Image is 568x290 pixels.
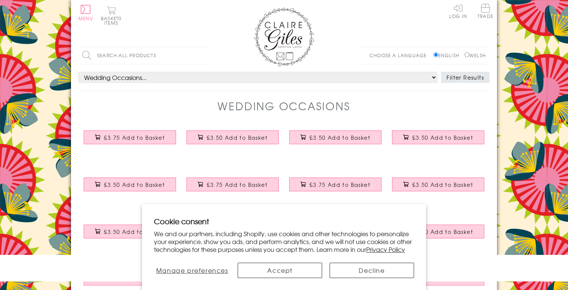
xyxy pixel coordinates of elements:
input: English [433,52,438,57]
h2: Cookie consent [154,216,414,226]
span: 0 items [104,15,121,26]
img: Claire Giles Greetings Cards [254,7,314,67]
span: £3.75 Add to Basket [104,134,165,141]
a: Wedding Card, White Peonie, Mr and Mrs , Embossed and Foiled text £3.50 Add to Basket [387,125,490,157]
a: 5th Wedding Anniversary Card, Congratulations, fabric butterfly Embellished £3.50 Add to Basket [78,219,181,251]
p: We and our partners, including Shopify, use cookies and other technologies to personalize your ex... [154,230,414,253]
span: £3.50 Add to Basket [412,228,473,235]
button: Decline [330,263,414,278]
span: £3.50 Add to Basket [207,134,268,141]
span: £3.50 Add to Basket [412,134,473,141]
a: Wedding Congratulations Card, Mum and Step Dad, Colourful Dots £3.50 Add to Basket [387,219,490,251]
button: £3.75 Add to Basket [84,130,176,144]
label: English [433,52,463,59]
span: £3.50 Add to Basket [412,181,473,188]
a: Wedding Card, Blue Banners, Congratulations Wedding Day £3.50 Add to Basket [284,125,387,157]
a: Trade [478,4,493,20]
a: Wedding Congratulations Card, Butteflies Heart, Embossed and Foiled text £3.50 Add to Basket [181,125,284,157]
button: £3.50 Add to Basket [186,130,279,144]
button: Filter Results [441,72,490,83]
button: £3.50 Add to Basket [289,130,382,144]
span: Manage preferences [156,266,228,275]
a: Wedding Card, Pop! You're Engaged Best News, Embellished with colourful pompoms £3.75 Add to Basket [284,172,387,204]
button: Accept [238,263,322,278]
button: Menu [78,5,93,21]
a: Privacy Policy [366,245,405,254]
span: £3.75 Add to Basket [207,181,268,188]
a: Engagement Card, Heart in Stars, Wedding, Embellished with a colourful tassel £3.75 Add to Basket [181,172,284,204]
span: Menu [78,15,93,22]
a: Wedding Card, Doilies, Wedding Congratulations £3.50 Add to Basket [78,172,181,204]
span: £3.75 Add to Basket [309,181,370,188]
h1: Wedding Occasions [217,98,350,114]
input: Search all products [78,47,209,64]
span: £3.50 Add to Basket [104,181,165,188]
button: Manage preferences [154,263,230,278]
label: Welsh [464,52,486,59]
p: Choose a language: [370,52,432,59]
button: £3.50 Add to Basket [392,225,485,238]
a: Log In [449,4,467,18]
span: £3.50 Add to Basket [309,134,370,141]
span: £3.50 Add to Basket [104,228,165,235]
button: £3.50 Add to Basket [84,225,176,238]
input: Welsh [464,52,469,57]
a: Wedding Card, Ring, Congratulations you're Engaged, Embossed and Foiled text £3.50 Add to Basket [387,172,490,204]
input: Search [202,47,209,64]
a: Wedding Card, Flowers, Congratulations, Embellished with colourful pompoms £3.75 Add to Basket [78,125,181,157]
button: £3.50 Add to Basket [392,130,485,144]
button: £3.50 Add to Basket [84,178,176,191]
button: £3.75 Add to Basket [186,178,279,191]
span: Trade [478,4,493,18]
button: £3.50 Add to Basket [392,178,485,191]
button: £3.75 Add to Basket [289,178,382,191]
button: Basket0 items [101,6,121,25]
